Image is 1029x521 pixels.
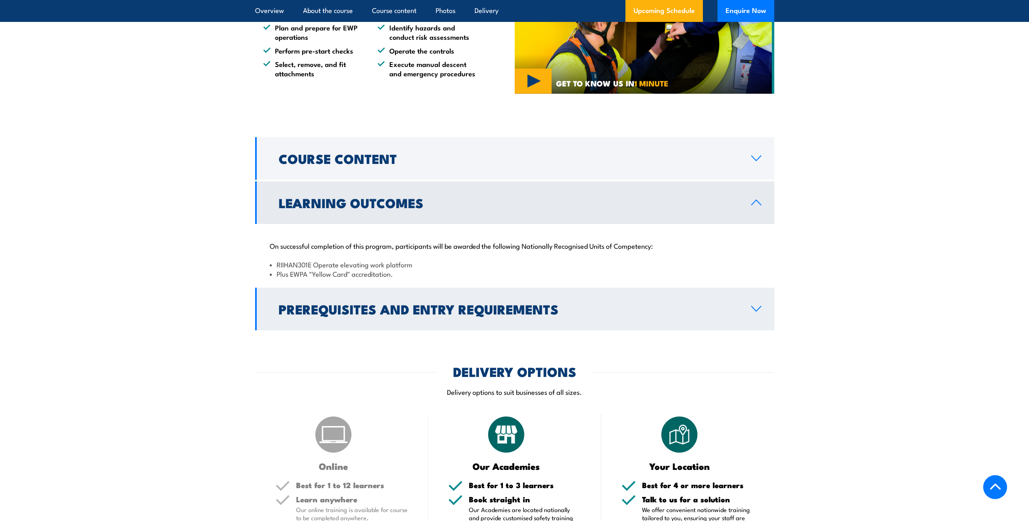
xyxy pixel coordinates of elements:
[469,495,581,503] h5: Book straight in
[270,269,760,278] li: Plus EWPA "Yellow Card" accreditation.
[621,461,738,471] h3: Your Location
[378,46,477,55] li: Operate the controls
[448,461,565,471] h3: Our Academies
[469,481,581,489] h5: Best for 1 to 3 learners
[634,77,668,89] strong: 1 MINUTE
[275,461,392,471] h3: Online
[378,23,477,42] li: Identify hazards and conduct risk assessments
[255,181,774,224] a: Learning Outcomes
[270,260,760,269] li: RIIHAN301E Operate elevating work platform
[255,137,774,180] a: Course Content
[296,481,408,489] h5: Best for 1 to 12 learners
[453,366,576,377] h2: DELIVERY OPTIONS
[279,153,738,164] h2: Course Content
[270,241,760,250] p: On successful completion of this program, participants will be awarded the following Nationally R...
[642,495,754,503] h5: Talk to us for a solution
[263,23,363,42] li: Plan and prepare for EWP operations
[556,80,668,87] span: GET TO KNOW US IN
[296,495,408,503] h5: Learn anywhere
[378,59,477,78] li: Execute manual descent and emergency procedures
[279,303,738,314] h2: Prerequisites and Entry Requirements
[263,59,363,78] li: Select, remove, and fit attachments
[642,481,754,489] h5: Best for 4 or more learners
[255,387,774,396] p: Delivery options to suit businesses of all sizes.
[255,288,774,330] a: Prerequisites and Entry Requirements
[263,46,363,55] li: Perform pre-start checks
[279,197,738,208] h2: Learning Outcomes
